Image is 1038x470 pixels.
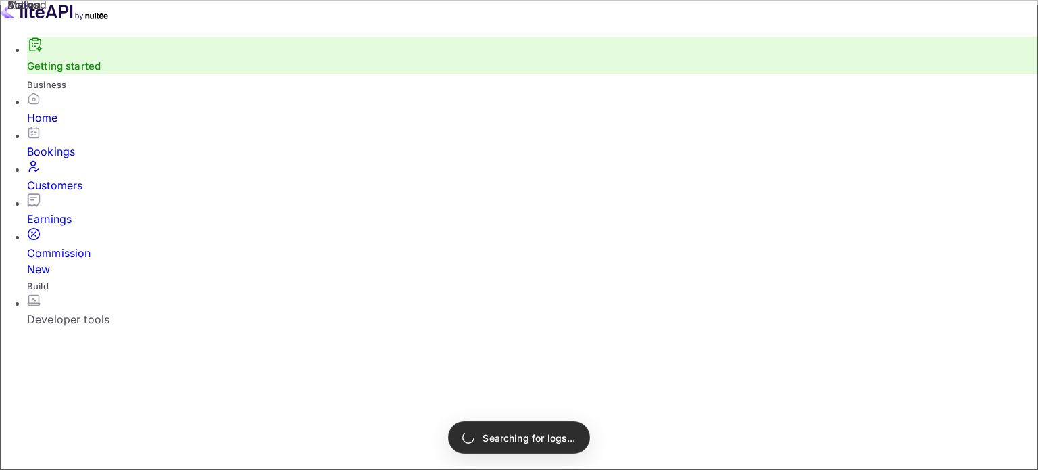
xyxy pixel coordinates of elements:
[27,160,1038,193] a: Customers
[483,431,575,445] p: Searching for logs...
[27,281,49,291] span: Build
[27,177,1038,193] div: Customers
[27,110,1038,126] div: Home
[27,126,1038,160] a: Bookings
[27,92,1038,126] a: Home
[27,79,66,90] span: Business
[27,227,1038,277] a: CommissionNew
[27,211,1038,227] div: Earnings
[27,143,1038,160] div: Bookings
[27,261,1038,277] div: New
[27,245,1038,277] div: Commission
[27,193,1038,227] a: Earnings
[27,60,101,72] a: Getting started
[27,311,1038,327] div: Developer tools
[27,37,1038,74] div: Getting started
